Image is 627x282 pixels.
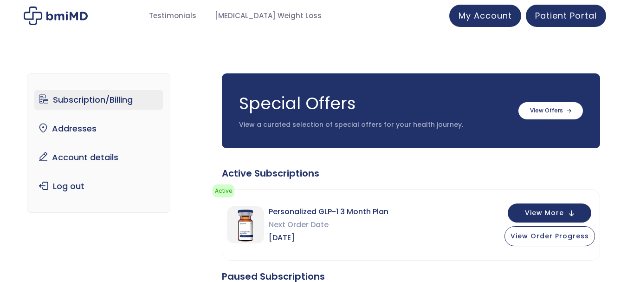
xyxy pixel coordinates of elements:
[34,119,163,138] a: Addresses
[239,120,509,130] p: View a curated selection of special offers for your health journey.
[140,7,206,25] a: Testimonials
[34,177,163,196] a: Log out
[222,167,600,180] div: Active Subscriptions
[508,203,591,223] button: View More
[239,92,509,115] h3: Special Offers
[206,7,331,25] a: [MEDICAL_DATA] Weight Loss
[504,226,595,246] button: View Order Progress
[535,10,597,21] span: Patient Portal
[24,7,88,25] img: My account
[526,5,606,27] a: Patient Portal
[511,231,589,241] span: View Order Progress
[269,218,388,231] span: Next Order Date
[34,90,163,110] a: Subscription/Billing
[27,73,170,213] nav: Account pages
[215,11,322,21] span: [MEDICAL_DATA] Weight Loss
[525,210,564,216] span: View More
[459,10,512,21] span: My Account
[269,205,388,218] span: Personalized GLP-1 3 Month Plan
[269,231,388,244] span: [DATE]
[449,5,521,27] a: My Account
[213,184,234,197] span: Active
[149,11,196,21] span: Testimonials
[34,148,163,167] a: Account details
